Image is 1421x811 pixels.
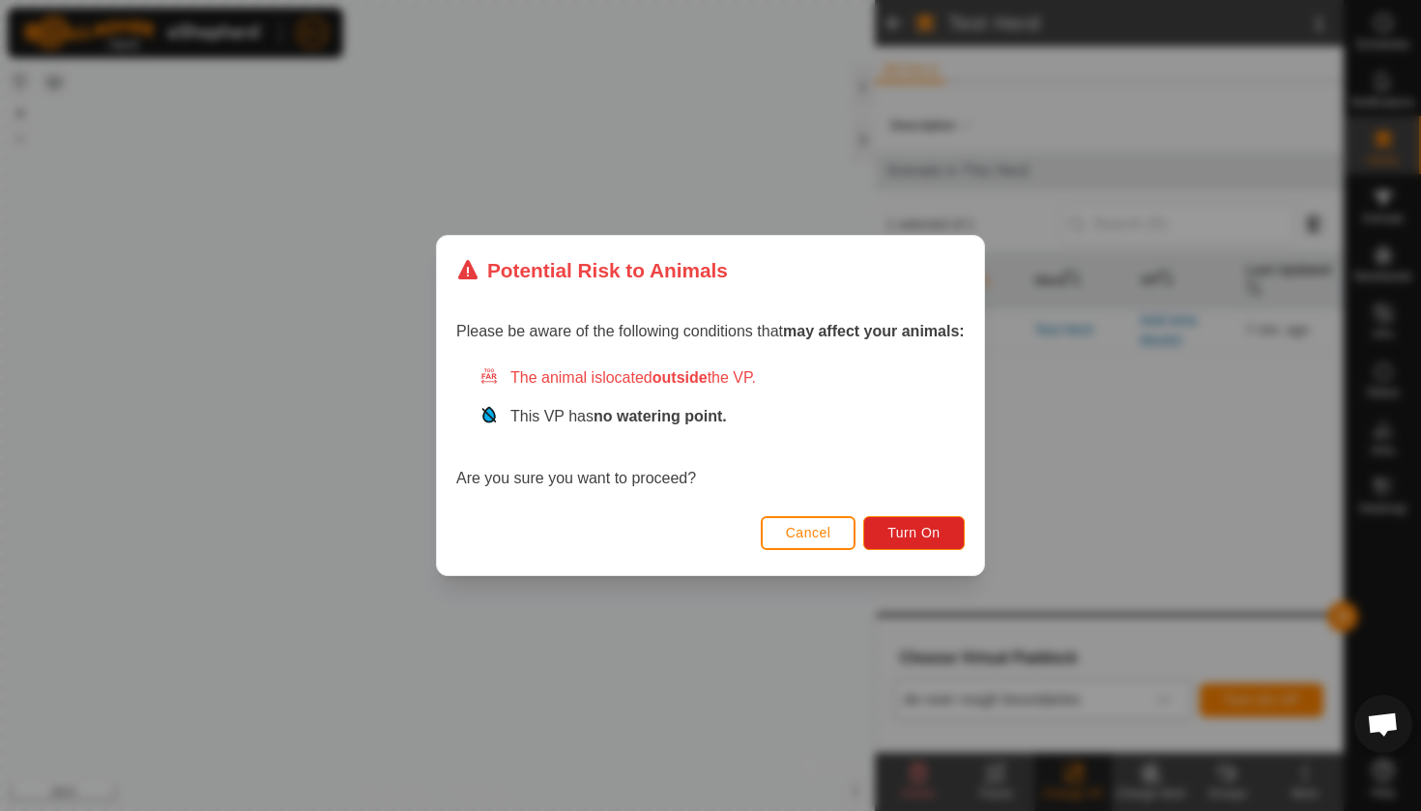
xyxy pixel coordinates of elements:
[786,525,831,540] span: Cancel
[864,516,965,550] button: Turn On
[602,369,756,386] span: located the VP.
[456,255,728,285] div: Potential Risk to Animals
[652,369,708,386] strong: outside
[456,366,965,490] div: Are you sure you want to proceed?
[888,525,941,540] span: Turn On
[761,516,856,550] button: Cancel
[479,366,965,390] div: The animal is
[783,323,965,339] strong: may affect your animals:
[594,408,727,424] strong: no watering point.
[1354,695,1412,753] div: Open chat
[456,323,965,339] span: Please be aware of the following conditions that
[510,408,727,424] span: This VP has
